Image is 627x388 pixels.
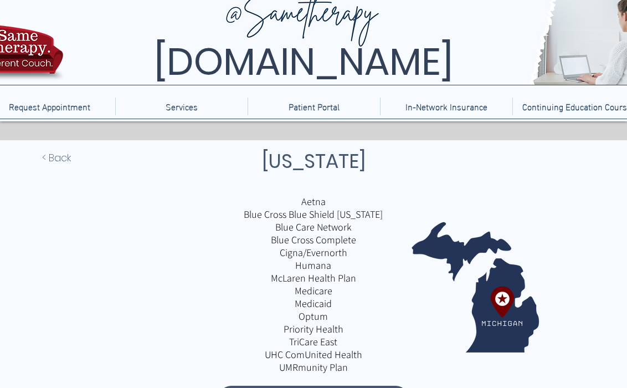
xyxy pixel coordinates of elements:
p: Priority Health [184,323,443,335]
a: Patient Portal [248,98,380,115]
p: UMRmunity Plan [184,361,443,374]
p: Cigna/Evernorth [184,246,443,259]
p: In-Network Insurance [400,98,493,115]
p: McLaren Health Plan [184,272,443,284]
p: UHC ComUnited Health [184,348,443,361]
img: California [411,221,542,353]
h1: [US_STATE] [189,146,438,176]
p: Services [160,98,203,115]
p: Medicaid [184,297,443,310]
div: Services [115,98,248,115]
p: TriCare East [184,335,443,348]
a: < Back [42,146,115,169]
p: Aetna [184,195,443,208]
p: Blue Care Network [184,221,443,233]
a: In-Network Insurance [380,98,512,115]
p: Request Appointment [3,98,96,115]
p: Optum [184,310,443,323]
p: Blue Cross Blue Shield [US_STATE] [184,208,443,221]
p: Blue Cross Complete [184,233,443,246]
p: Medicare [184,284,443,297]
p: Humana [184,259,443,272]
p: Patient Portal [283,98,345,115]
span: < Back [42,150,71,165]
span: [DOMAIN_NAME] [154,35,453,88]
